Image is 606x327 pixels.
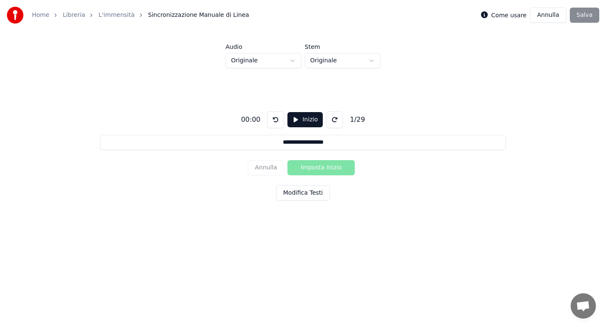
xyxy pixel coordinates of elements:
a: Home [32,11,49,19]
div: 00:00 [238,115,264,125]
span: Sincronizzazione Manuale di Linea [148,11,249,19]
div: Aprire la chat [571,293,596,319]
nav: breadcrumb [32,11,249,19]
button: Inizio [287,112,323,127]
a: L'immensità [98,11,135,19]
a: Libreria [63,11,85,19]
label: Come usare [491,12,526,18]
label: Audio [226,44,301,50]
img: youka [7,7,24,24]
div: 1 / 29 [346,115,368,125]
button: Modifica Testi [276,185,330,201]
button: Annulla [530,8,566,23]
label: Stem [305,44,380,50]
